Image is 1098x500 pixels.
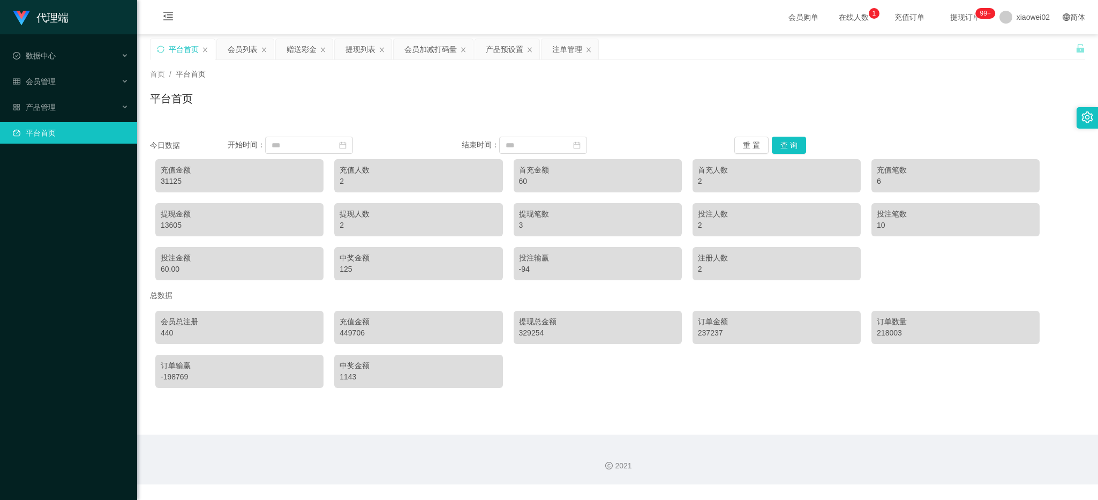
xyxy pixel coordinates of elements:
i: 图标: close [320,47,326,53]
div: 投注人数 [698,208,855,220]
div: -198769 [161,371,318,383]
div: 218003 [877,327,1034,339]
div: 提现人数 [340,208,497,220]
div: 订单数量 [877,316,1034,327]
div: 2 [698,176,855,187]
div: 440 [161,327,318,339]
div: 首充人数 [698,165,855,176]
button: 重 置 [734,137,769,154]
div: 总数据 [150,286,1085,305]
i: 图标: appstore-o [13,103,20,111]
div: 中奖金额 [340,252,497,264]
i: 图标: calendar [573,141,581,149]
div: 2 [340,220,497,231]
div: 6 [877,176,1034,187]
div: 2021 [146,460,1089,472]
div: 投注笔数 [877,208,1034,220]
div: 提现总金额 [519,316,676,327]
h1: 代理端 [36,1,69,35]
div: 充值人数 [340,165,497,176]
i: 图标: table [13,78,20,85]
div: 60 [519,176,676,187]
div: 会员加减打码量 [404,39,457,59]
div: 31125 [161,176,318,187]
i: 图标: copyright [605,462,613,469]
div: 449706 [340,327,497,339]
div: 提现金额 [161,208,318,220]
div: 注单管理 [552,39,582,59]
span: / [169,70,171,78]
sup: 1 [869,8,879,19]
div: 今日数据 [150,140,228,151]
span: 开始时间： [228,140,265,149]
span: 在线人数 [833,13,874,21]
div: 提现笔数 [519,208,676,220]
div: 1143 [340,371,497,383]
div: 237237 [698,327,855,339]
div: 注册人数 [698,252,855,264]
span: 数据中心 [13,51,56,60]
i: 图标: close [202,47,208,53]
p: 1 [872,8,876,19]
span: 提现订单 [945,13,986,21]
div: 充值金额 [161,165,318,176]
div: 中奖金额 [340,360,497,371]
button: 查 询 [772,137,806,154]
a: 图标: dashboard平台首页 [13,122,129,144]
span: 产品管理 [13,103,56,111]
div: 提现列表 [345,39,375,59]
div: 订单输赢 [161,360,318,371]
div: 赠送彩金 [287,39,317,59]
i: 图标: sync [157,46,164,53]
div: 329254 [519,327,676,339]
div: 10 [877,220,1034,231]
div: 平台首页 [169,39,199,59]
div: 3 [519,220,676,231]
div: 投注输赢 [519,252,676,264]
div: 会员总注册 [161,316,318,327]
i: 图标: menu-fold [150,1,186,35]
span: 结束时间： [462,140,499,149]
div: 125 [340,264,497,275]
div: 首充金额 [519,165,676,176]
div: 2 [698,264,855,275]
i: 图标: check-circle-o [13,52,20,59]
i: 图标: setting [1081,111,1093,123]
div: 2 [340,176,497,187]
h1: 平台首页 [150,91,193,107]
span: 平台首页 [176,70,206,78]
div: -94 [519,264,676,275]
i: 图标: close [379,47,385,53]
span: 首页 [150,70,165,78]
i: 图标: close [585,47,592,53]
div: 会员列表 [228,39,258,59]
i: 图标: close [261,47,267,53]
span: 会员管理 [13,77,56,86]
i: 图标: calendar [339,141,347,149]
div: 60.00 [161,264,318,275]
div: 充值金额 [340,316,497,327]
div: 投注金额 [161,252,318,264]
div: 13605 [161,220,318,231]
div: 订单金额 [698,316,855,327]
i: 图标: close [460,47,467,53]
i: 图标: global [1063,13,1070,21]
a: 代理端 [13,13,69,21]
i: 图标: close [527,47,533,53]
sup: 1223 [976,8,995,19]
span: 充值订单 [889,13,930,21]
div: 2 [698,220,855,231]
div: 产品预设置 [486,39,523,59]
i: 图标: unlock [1076,43,1085,53]
img: logo.9652507e.png [13,11,30,26]
div: 充值笔数 [877,165,1034,176]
